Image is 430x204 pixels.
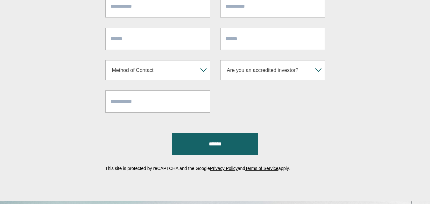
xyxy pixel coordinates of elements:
span: Are you an accredited investor? [224,60,313,80]
b: ▾ [313,60,325,80]
span: Method of Contact [109,60,198,80]
a: Terms of Service [245,166,278,171]
a: Privacy Policy [210,166,238,171]
p: This site is protected by reCAPTCHA and the Google and apply. [105,166,325,171]
b: ▾ [198,60,210,80]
